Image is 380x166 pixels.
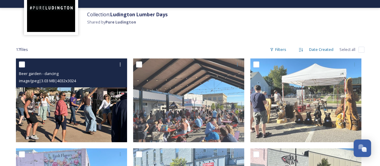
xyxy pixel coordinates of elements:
span: image/jpeg | 3.03 MB | 4032 x 3024 [19,78,76,83]
span: 17 file s [16,47,28,52]
strong: Pure Ludington [105,19,136,25]
span: Shared by [87,19,136,25]
span: Beer garden - dancing [19,71,59,76]
div: Date Created [306,44,336,55]
img: Beer Garden at Legacy Plaza [133,58,244,142]
img: Beer garden - dancing [16,58,127,142]
span: Select all [339,47,355,52]
div: Filters [267,44,289,55]
strong: Ludington Lumber Days [110,11,168,18]
span: Collection: [87,11,168,18]
button: Open Chat [354,139,371,157]
img: Chainsaw carvings [250,58,361,142]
